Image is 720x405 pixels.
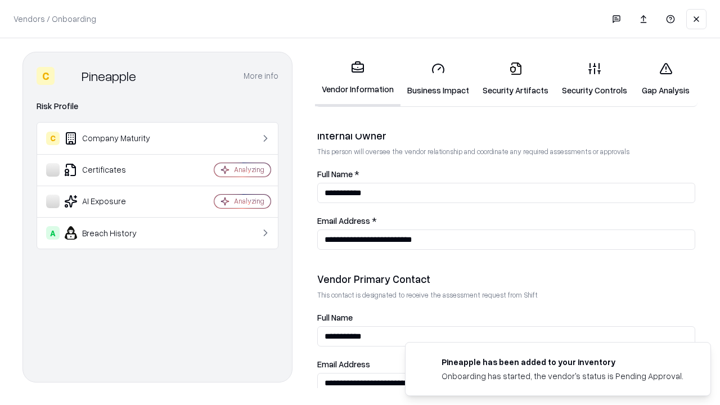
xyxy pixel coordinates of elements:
label: Full Name * [317,170,695,178]
a: Security Artifacts [476,53,555,105]
p: Vendors / Onboarding [13,13,96,25]
div: Pineapple [82,67,136,85]
a: Vendor Information [315,52,400,106]
button: More info [244,66,278,86]
label: Email Address [317,360,695,368]
a: Gap Analysis [634,53,697,105]
div: Certificates [46,163,181,177]
img: Pineapple [59,67,77,85]
a: Business Impact [400,53,476,105]
div: C [46,132,60,145]
p: This contact is designated to receive the assessment request from Shift [317,290,695,300]
div: A [46,226,60,240]
label: Full Name [317,313,695,322]
div: C [37,67,55,85]
div: Analyzing [234,165,264,174]
div: Breach History [46,226,181,240]
a: Security Controls [555,53,634,105]
img: pineappleenergy.com [419,356,433,370]
div: Risk Profile [37,100,278,113]
div: Vendor Primary Contact [317,272,695,286]
div: Internal Owner [317,129,695,142]
div: Pineapple has been added to your inventory [442,356,683,368]
p: This person will oversee the vendor relationship and coordinate any required assessments or appro... [317,147,695,156]
div: Analyzing [234,196,264,206]
div: Onboarding has started, the vendor's status is Pending Approval. [442,370,683,382]
div: Company Maturity [46,132,181,145]
label: Email Address * [317,217,695,225]
div: AI Exposure [46,195,181,208]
